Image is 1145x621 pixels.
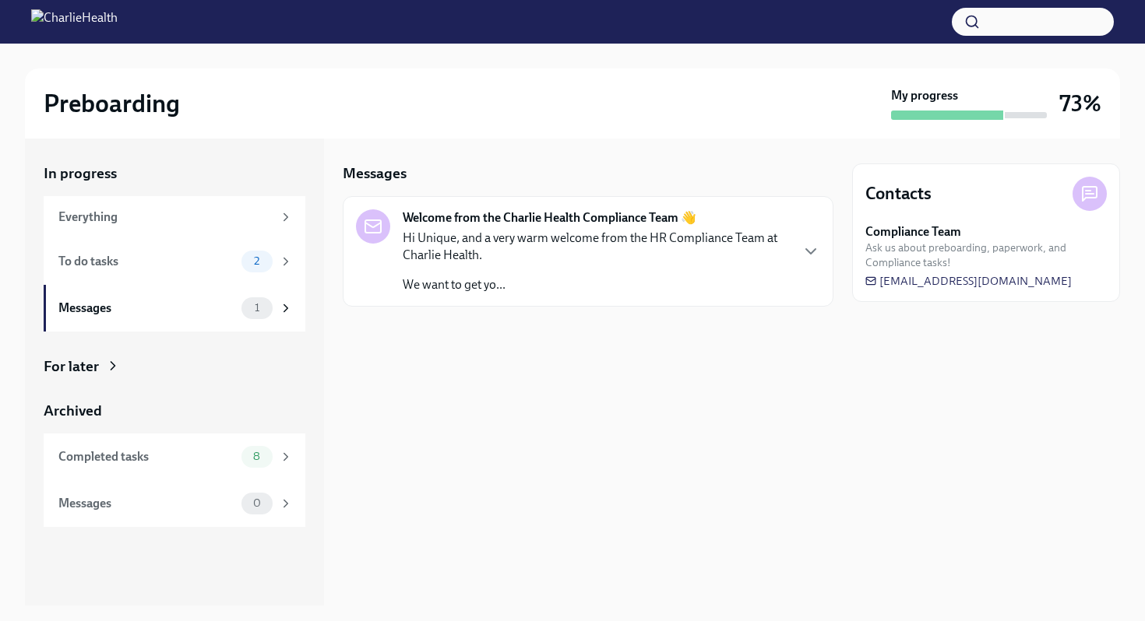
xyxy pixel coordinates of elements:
a: Archived [44,401,305,421]
div: To do tasks [58,253,235,270]
h4: Contacts [865,182,932,205]
span: 8 [244,451,270,462]
div: Completed tasks [58,448,235,465]
strong: My progress [891,87,958,104]
div: Messages [58,300,235,317]
div: Everything [58,209,273,226]
div: For later [44,356,99,377]
span: 0 [244,497,270,509]
strong: Welcome from the Charlie Health Compliance Team 👋 [403,209,696,226]
span: 1 [245,302,269,314]
div: Messages [58,495,235,512]
p: Hi Unique, and a very warm welcome from the HR Compliance Team at Charlie Health. [403,230,789,264]
a: To do tasks2 [44,238,305,285]
a: Messages1 [44,285,305,332]
a: Everything [44,196,305,238]
h2: Preboarding [44,88,180,119]
h5: Messages [343,163,407,184]
span: Ask us about preboarding, paperwork, and Compliance tasks! [865,240,1107,270]
p: We want to get yo... [403,276,789,293]
a: [EMAIL_ADDRESS][DOMAIN_NAME] [865,273,1072,289]
a: In progress [44,163,305,184]
strong: Compliance Team [865,223,961,240]
a: Messages0 [44,480,305,527]
a: Completed tasks8 [44,433,305,480]
img: CharlieHealth [31,9,118,34]
a: For later [44,356,305,377]
h3: 73% [1059,89,1101,118]
span: 2 [245,255,269,267]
